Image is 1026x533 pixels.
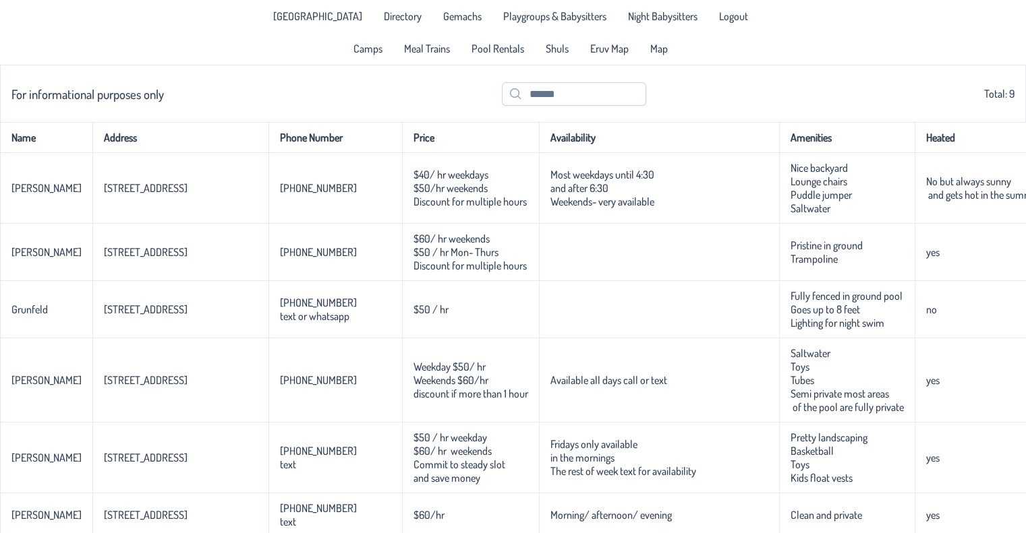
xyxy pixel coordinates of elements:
span: Playgroups & Babysitters [503,11,606,22]
span: Logout [719,11,748,22]
a: Directory [376,5,430,27]
th: Amenities [779,122,915,153]
p-celleditor: yes [926,373,940,387]
p-celleditor: [STREET_ADDRESS] [104,508,188,522]
a: Gemachs [435,5,490,27]
a: Playgroups & Babysitters [495,5,615,27]
p-celleditor: [PHONE_NUMBER] text or whatsapp [280,296,357,323]
span: Night Babysitters [628,11,697,22]
p-celleditor: $40/ hr weekdays $50/hr weekends Discount for multiple hours [414,168,527,208]
a: [GEOGRAPHIC_DATA] [265,5,370,27]
a: Night Babysitters [620,5,706,27]
span: Map [650,43,668,54]
p-celleditor: Morning/ afternoon/ evening [550,508,672,522]
li: Pine Lake Park [265,5,370,27]
p-celleditor: yes [926,451,940,464]
span: Gemachs [443,11,482,22]
span: Pool Rentals [472,43,524,54]
th: Price [402,122,539,153]
p-celleditor: Fully fenced in ground pool Goes up to 8 feet Lighting for night swim [791,289,903,330]
p-celleditor: Clean and private [791,508,862,522]
p-celleditor: [PERSON_NAME] [11,451,82,464]
div: Total: 9 [11,73,1015,114]
p-celleditor: Available all days call or text [550,373,667,387]
a: Eruv Map [582,38,637,59]
p-celleditor: [STREET_ADDRESS] [104,303,188,316]
p-celleditor: [PHONE_NUMBER] [280,181,357,195]
p-celleditor: $50 / hr weekday $60/ hr weekends Commit to steady slot and save money [414,431,507,484]
span: Camps [353,43,382,54]
p-celleditor: Most weekdays until 4:30 and after 6:30 Weekends- very available [550,168,654,208]
a: Map [642,38,676,59]
p-celleditor: yes [926,508,940,522]
p-celleditor: Grunfeld [11,303,48,316]
a: Shuls [538,38,577,59]
p-celleditor: [PHONE_NUMBER] [280,245,357,259]
span: Shuls [546,43,569,54]
p-celleditor: no [926,303,937,316]
p-celleditor: [PHONE_NUMBER] text [280,501,357,528]
p-celleditor: Weekday $50/ hr Weekends $60/hr discount if more than 1 hour [414,360,528,400]
a: Camps [345,38,391,59]
p-celleditor: [PHONE_NUMBER] [280,373,357,387]
th: Address [92,122,268,153]
span: Meal Trains [404,43,450,54]
p-celleditor: [PERSON_NAME] [11,181,82,195]
p-celleditor: $60/hr [414,508,445,522]
span: Eruv Map [590,43,629,54]
li: Logout [711,5,756,27]
p-celleditor: [PERSON_NAME] [11,373,82,387]
p-celleditor: [STREET_ADDRESS] [104,181,188,195]
p-celleditor: Fridays only available in the mornings The rest of week text for availability [550,437,696,478]
p-celleditor: Pretty landscaping Basketball Toys Kids float vests [791,431,867,484]
p-celleditor: [PERSON_NAME] [11,508,82,522]
p-celleditor: [STREET_ADDRESS] [104,245,188,259]
p-celleditor: Pristine in ground Trampoline [791,239,863,265]
h3: For informational purposes only [11,86,164,102]
p-celleditor: [PHONE_NUMBER] text [280,444,357,471]
p-celleditor: [STREET_ADDRESS] [104,373,188,387]
a: Meal Trains [396,38,458,59]
p-celleditor: Saltwater Toys Tubes Semi private most areas of the pool are fully private [791,346,904,414]
p-celleditor: $60/ hr weekends $50 / hr Mon- Thurs Discount for multiple hours [414,232,527,272]
p-celleditor: [STREET_ADDRESS] [104,451,188,464]
p-celleditor: $50 / hr [414,303,449,316]
p-celleditor: Nice backyard Lounge chairs Puddle jumper Saltwater [791,161,852,215]
th: Phone Number [268,122,402,153]
a: Pool Rentals [463,38,532,59]
span: [GEOGRAPHIC_DATA] [273,11,362,22]
p-celleditor: yes [926,245,940,259]
span: Directory [384,11,422,22]
p-celleditor: [PERSON_NAME] [11,245,82,259]
th: Availability [539,122,779,153]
